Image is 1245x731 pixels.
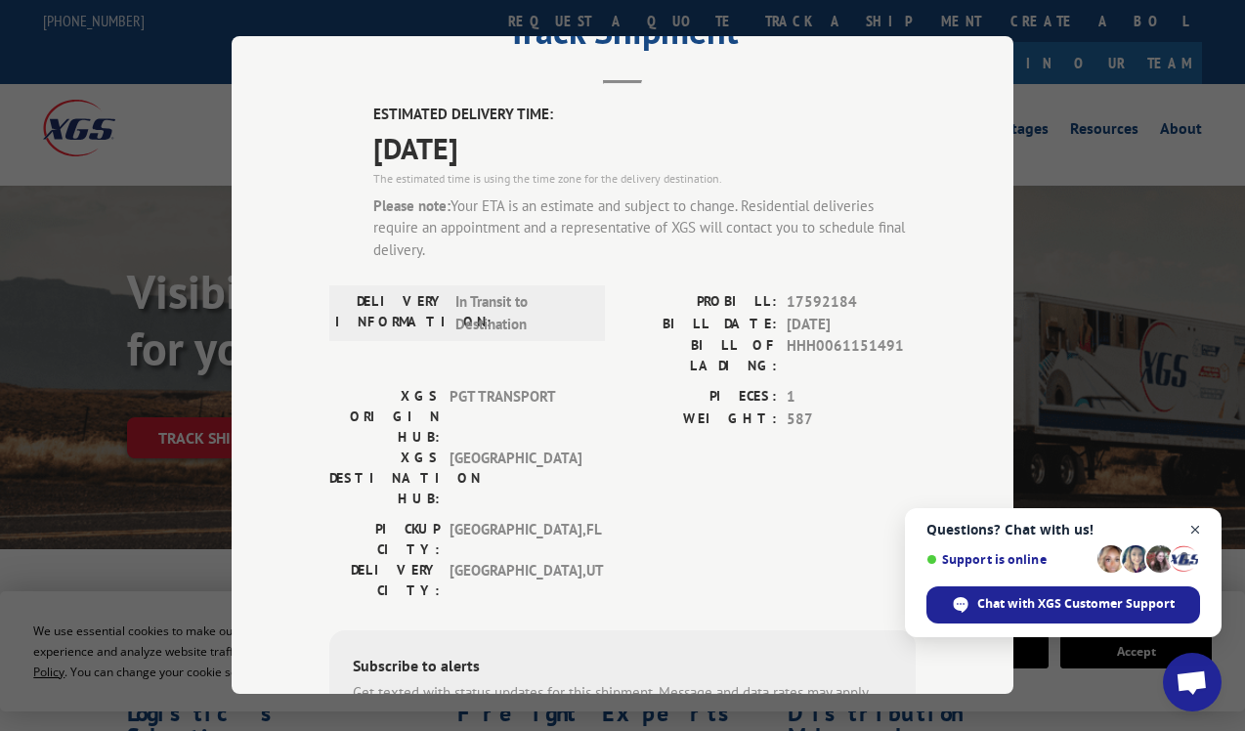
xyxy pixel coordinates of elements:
label: BILL OF LADING: [622,335,777,376]
strong: Please note: [373,196,451,215]
label: XGS DESTINATION HUB: [329,448,440,509]
span: Questions? Chat with us! [926,522,1200,537]
span: 17592184 [787,291,916,314]
div: Get texted with status updates for this shipment. Message and data rates may apply. Message frequ... [353,682,892,726]
label: BILL DATE: [622,314,777,336]
label: DELIVERY INFORMATION: [335,291,446,335]
div: Subscribe to alerts [353,654,892,682]
span: 1 [787,386,916,408]
span: [GEOGRAPHIC_DATA] , FL [450,519,581,560]
div: Your ETA is an estimate and subject to change. Residential deliveries require an appointment and ... [373,195,916,262]
span: PGT TRANSPORT [450,386,581,448]
span: [GEOGRAPHIC_DATA] [450,448,581,509]
span: [GEOGRAPHIC_DATA] , UT [450,560,581,601]
span: HHH0061151491 [787,335,916,376]
label: DELIVERY CITY: [329,560,440,601]
span: Chat with XGS Customer Support [977,595,1175,613]
h2: Track Shipment [329,18,916,55]
span: Chat with XGS Customer Support [926,586,1200,623]
span: 587 [787,408,916,431]
label: PICKUP CITY: [329,519,440,560]
span: In Transit to Destination [455,291,587,335]
label: XGS ORIGIN HUB: [329,386,440,448]
label: PIECES: [622,386,777,408]
label: ESTIMATED DELIVERY TIME: [373,104,916,126]
span: [DATE] [373,126,916,170]
div: The estimated time is using the time zone for the delivery destination. [373,170,916,188]
span: Support is online [926,552,1091,567]
label: WEIGHT: [622,408,777,431]
a: Open chat [1163,653,1222,711]
span: [DATE] [787,314,916,336]
label: PROBILL: [622,291,777,314]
